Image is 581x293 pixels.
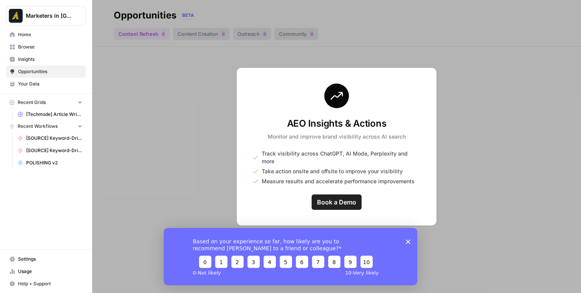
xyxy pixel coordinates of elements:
[26,159,82,166] span: POLISHING v2
[18,56,82,63] span: Insights
[18,99,46,106] span: Recent Grids
[6,253,86,265] a: Settings
[262,150,421,165] span: Track visibility across ChatGPT, AI Mode, Perplexity and more
[26,12,72,20] span: Marketers in [GEOGRAPHIC_DATA]
[14,132,86,144] a: [SOURCE] Keyword-Driven Article: Content Brief
[312,194,362,210] a: Book a Demo
[317,198,356,207] span: Book a Demo
[18,123,58,130] span: Recent Workflows
[18,280,82,287] span: Help + Support
[6,278,86,290] button: Help + Support
[6,41,86,53] a: Browse
[6,121,86,132] button: Recent Workflows
[18,268,82,275] span: Usage
[6,97,86,108] button: Recent Grids
[6,78,86,90] a: Your Data
[18,68,82,75] span: Opportunities
[268,117,406,130] h3: AEO Insights & Actions
[18,44,82,50] span: Browse
[6,53,86,65] a: Insights
[18,256,82,263] span: Settings
[14,108,86,121] a: [Techmode] Article Writing - Keyword-Driven Articles Grid
[9,9,23,23] img: Marketers in Demand Logo
[26,111,82,118] span: [Techmode] Article Writing - Keyword-Driven Articles Grid
[6,65,86,78] a: Opportunities
[6,265,86,278] a: Usage
[6,28,86,41] a: Home
[14,157,86,169] a: POLISHING v2
[18,80,82,87] span: Your Data
[164,228,417,285] iframe: Survey from AirOps
[18,31,82,38] span: Home
[262,167,403,175] span: Take action onsite and offsite to improve your visibility
[6,6,86,25] button: Workspace: Marketers in Demand
[26,135,82,142] span: [SOURCE] Keyword-Driven Article: Content Brief
[268,133,406,141] p: Monitor and improve brand visibility across AI search
[26,147,82,154] span: [SOURCE] Keyword-Driven Article: Feedback & Polishing
[14,144,86,157] a: [SOURCE] Keyword-Driven Article: Feedback & Polishing
[262,177,415,185] span: Measure results and accelerate performance improvements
